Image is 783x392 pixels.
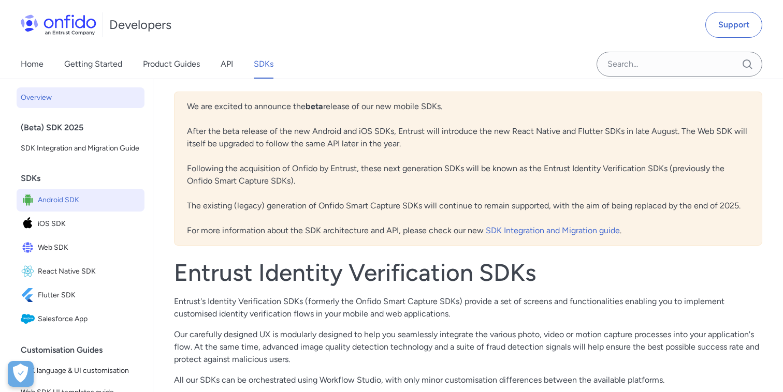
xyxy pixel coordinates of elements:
span: Android SDK [38,193,140,207]
span: Web SDK [38,240,140,255]
a: IconSalesforce AppSalesforce App [17,308,144,330]
span: React Native SDK [38,264,140,279]
a: IconiOS SDKiOS SDK [17,213,144,235]
a: SDK Integration and Migration Guide [17,138,144,159]
p: Entrust's Identity Verification SDKs (formerly the Onfido Smart Capture SDKs) provide a set of sc... [174,295,762,320]
span: Flutter SDK [38,288,140,303]
span: SDK language & UI customisation [21,365,140,377]
img: IconFlutter SDK [21,288,38,303]
a: Overview [17,87,144,108]
div: Customisation Guides [21,340,149,360]
img: IconReact Native SDK [21,264,38,279]
a: SDKs [254,50,273,79]
a: Support [705,12,762,38]
a: Getting Started [64,50,122,79]
b: beta [306,101,323,111]
a: API [221,50,233,79]
a: IconAndroid SDKAndroid SDK [17,189,144,212]
a: IconFlutter SDKFlutter SDK [17,284,144,307]
input: Onfido search input field [597,52,762,77]
img: Onfido Logo [21,14,96,35]
a: SDK Integration and Migration guide [486,225,620,235]
span: SDK Integration and Migration Guide [21,142,140,155]
p: Our carefully designed UX is modularly designed to help you seamlessly integrate the various phot... [174,328,762,366]
button: Open Preferences [8,361,34,387]
img: IconAndroid SDK [21,193,38,207]
h1: Entrust Identity Verification SDKs [174,258,762,287]
a: Home [21,50,44,79]
span: Overview [21,92,140,104]
span: iOS SDK [38,217,140,231]
div: (Beta) SDK 2025 [21,117,149,138]
div: We are excited to announce the release of our new mobile SDKs. After the beta release of the new ... [174,92,762,246]
a: Product Guides [143,50,200,79]
a: IconReact Native SDKReact Native SDK [17,260,144,283]
p: All our SDKs can be orchestrated using Workflow Studio, with only minor customisation differences... [174,374,762,386]
img: IconWeb SDK [21,240,38,255]
div: Cookie Preferences [8,361,34,387]
img: IconiOS SDK [21,217,38,231]
div: SDKs [21,168,149,189]
a: IconWeb SDKWeb SDK [17,236,144,259]
span: Salesforce App [38,312,140,326]
h1: Developers [109,17,171,33]
a: SDK language & UI customisation [17,360,144,381]
img: IconSalesforce App [21,312,38,326]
